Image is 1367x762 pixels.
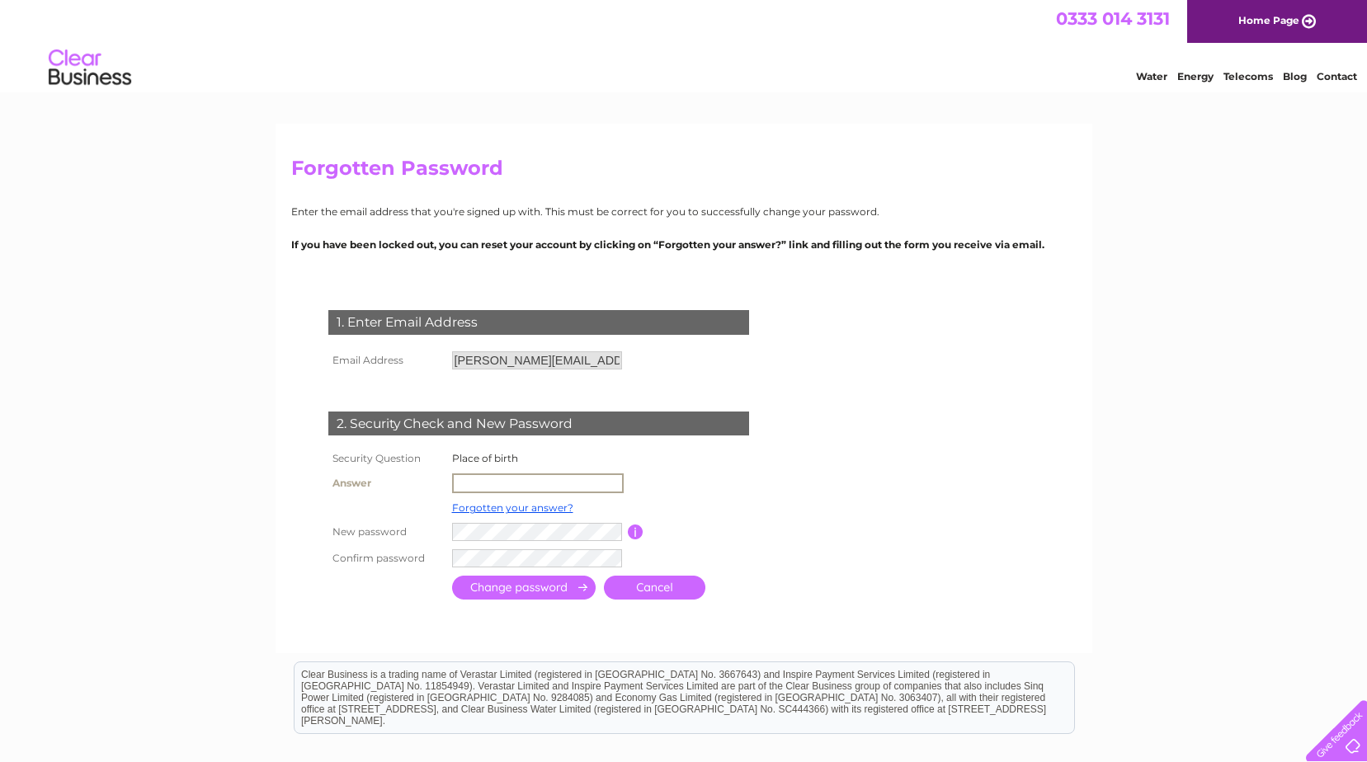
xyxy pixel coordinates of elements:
[452,452,518,464] label: Place of birth
[324,519,448,545] th: New password
[452,576,596,600] input: Submit
[1223,70,1273,82] a: Telecoms
[1136,70,1167,82] a: Water
[295,9,1074,80] div: Clear Business is a trading name of Verastar Limited (registered in [GEOGRAPHIC_DATA] No. 3667643...
[628,524,643,539] input: Information
[291,237,1077,252] p: If you have been locked out, you can reset your account by clicking on “Forgotten your answer?” l...
[324,347,448,374] th: Email Address
[604,576,705,600] a: Cancel
[328,310,749,335] div: 1. Enter Email Address
[324,448,448,469] th: Security Question
[291,204,1077,219] p: Enter the email address that you're signed up with. This must be correct for you to successfully ...
[48,43,132,93] img: logo.png
[452,501,573,514] a: Forgotten your answer?
[324,545,448,571] th: Confirm password
[291,157,1077,188] h2: Forgotten Password
[324,469,448,497] th: Answer
[1317,70,1357,82] a: Contact
[1056,8,1170,29] a: 0333 014 3131
[328,412,749,436] div: 2. Security Check and New Password
[1283,70,1307,82] a: Blog
[1177,70,1214,82] a: Energy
